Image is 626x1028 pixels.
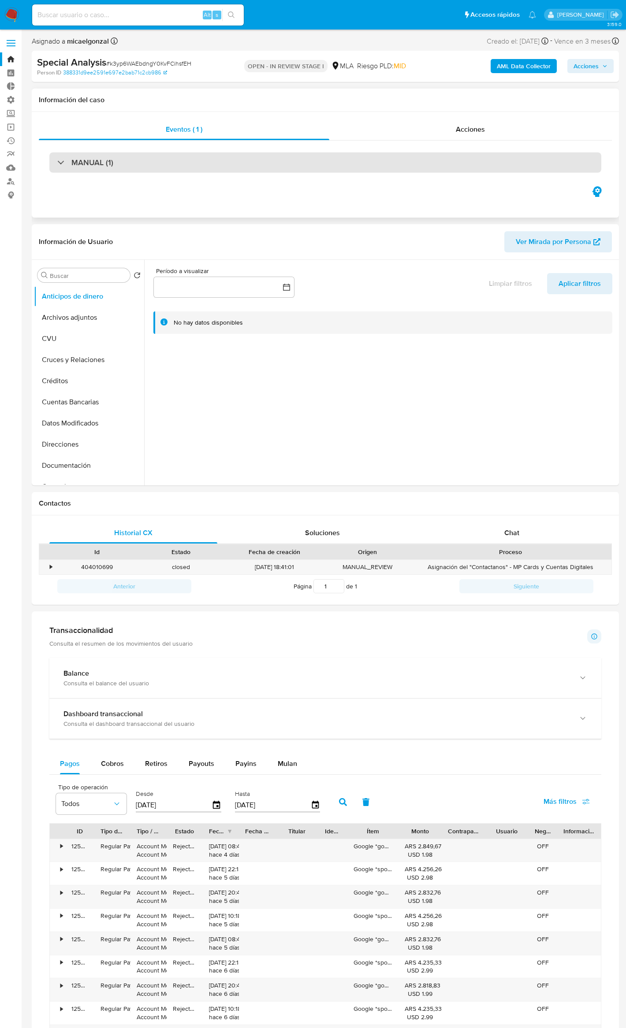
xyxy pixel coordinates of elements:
div: Creado el: [DATE] [487,35,548,47]
span: Ver Mirada por Persona [516,231,591,252]
div: [DATE] 18:41:01 [223,560,325,574]
h1: Información de Usuario [39,237,113,246]
button: Documentación [34,455,144,476]
span: Eventos ( 1 ) [166,124,202,134]
b: AML Data Collector [497,59,551,73]
button: Créditos [34,370,144,392]
b: Person ID [37,69,61,77]
a: Salir [610,10,619,19]
div: MANUAL (1) [49,152,601,173]
div: closed [139,560,223,574]
div: Fecha de creación [229,547,319,556]
a: 388331d9ee2591e697e2bab71c2cb986 [63,69,167,77]
div: MLA [331,61,354,71]
span: Asignado a [32,37,109,46]
button: Direcciones [34,434,144,455]
input: Buscar usuario o caso... [32,9,244,21]
div: • [50,563,52,571]
b: Special Analysis [37,55,106,69]
p: OPEN - IN REVIEW STAGE I [244,60,328,72]
p: manuel.flocco@mercadolibre.com [557,11,607,19]
div: Asignación del "Contactanos" - MP Cards y Cuentas Digitales [410,560,611,574]
div: Proceso [416,547,605,556]
button: General [34,476,144,497]
button: Cruces y Relaciones [34,349,144,370]
input: Buscar [50,272,127,280]
button: Buscar [41,272,48,279]
button: Datos Modificados [34,413,144,434]
span: Historial CX [114,528,153,538]
button: Siguiente [459,579,593,593]
div: 404010699 [55,560,139,574]
button: Volver al orden por defecto [134,272,141,281]
span: Riesgo PLD: [357,61,406,71]
b: micaelgonzal [65,36,109,46]
div: MANUAL_REVIEW [325,560,410,574]
h3: MANUAL (1) [71,158,113,167]
button: CVU [34,328,144,349]
span: Acciones [456,124,485,134]
span: MID [394,61,406,71]
div: Estado [145,547,217,556]
button: Anterior [57,579,191,593]
div: Origen [332,547,403,556]
div: Id [61,547,133,556]
a: Notificaciones [529,11,536,18]
span: Acciones [574,59,599,73]
span: # k3yp6WAEbdngY0KvFCihsfEH [106,59,191,68]
span: Alt [204,11,211,19]
button: search-icon [222,9,240,21]
span: Página de [294,579,357,593]
h1: Información del caso [39,96,612,104]
span: Vence en 3 meses [554,37,611,46]
h1: Contactos [39,499,612,508]
span: s [216,11,218,19]
span: Accesos rápidos [470,10,520,19]
button: Anticipos de dinero [34,286,144,307]
button: Acciones [567,59,614,73]
span: - [550,35,552,47]
button: Cuentas Bancarias [34,392,144,413]
span: Soluciones [305,528,340,538]
button: Ver Mirada por Persona [504,231,612,252]
span: Chat [504,528,519,538]
button: AML Data Collector [491,59,557,73]
span: 1 [355,582,357,591]
button: Archivos adjuntos [34,307,144,328]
